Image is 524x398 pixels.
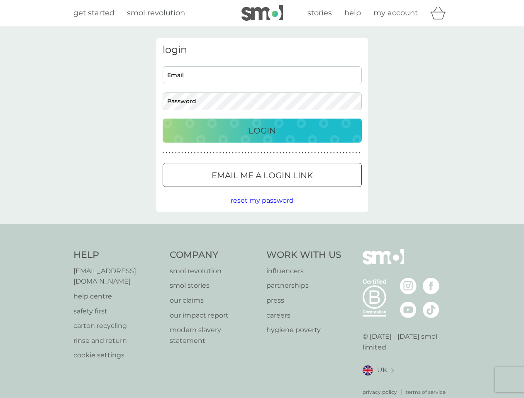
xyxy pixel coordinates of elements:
[344,7,361,19] a: help
[423,301,439,318] img: visit the smol Tiktok page
[273,151,275,155] p: ●
[308,151,310,155] p: ●
[222,151,224,155] p: ●
[363,331,451,352] p: © [DATE] - [DATE] smol limited
[163,44,362,56] h3: login
[170,310,258,321] a: our impact report
[73,350,162,361] a: cookie settings
[349,151,351,155] p: ●
[73,266,162,287] a: [EMAIL_ADDRESS][DOMAIN_NAME]
[391,368,394,373] img: select a new location
[232,151,234,155] p: ●
[352,151,354,155] p: ●
[266,266,341,277] a: influencers
[73,335,162,346] a: rinse and return
[373,8,418,17] span: my account
[305,151,307,155] p: ●
[289,151,291,155] p: ●
[317,151,319,155] p: ●
[266,325,341,335] a: hygiene poverty
[249,124,276,137] p: Login
[248,151,249,155] p: ●
[73,291,162,302] a: help centre
[251,151,253,155] p: ●
[344,8,361,17] span: help
[336,151,338,155] p: ●
[266,295,341,306] p: press
[257,151,259,155] p: ●
[163,163,362,187] button: Email me a login link
[73,8,115,17] span: get started
[163,119,362,143] button: Login
[166,151,167,155] p: ●
[226,151,227,155] p: ●
[340,151,341,155] p: ●
[241,5,283,21] img: smol
[363,388,397,396] a: privacy policy
[377,365,387,376] span: UK
[170,266,258,277] a: smol revolution
[307,8,332,17] span: stories
[261,151,262,155] p: ●
[311,151,313,155] p: ●
[212,169,313,182] p: Email me a login link
[73,306,162,317] a: safety first
[270,151,272,155] p: ●
[264,151,266,155] p: ●
[73,320,162,331] a: carton recycling
[298,151,300,155] p: ●
[170,295,258,306] a: our claims
[73,7,115,19] a: get started
[276,151,278,155] p: ●
[286,151,288,155] p: ●
[266,280,341,291] p: partnerships
[346,151,348,155] p: ●
[266,310,341,321] a: careers
[127,7,185,19] a: smol revolution
[314,151,316,155] p: ●
[231,195,294,206] button: reset my password
[330,151,332,155] p: ●
[170,280,258,291] p: smol stories
[73,249,162,262] h4: Help
[185,151,186,155] p: ●
[235,151,237,155] p: ●
[406,388,446,396] a: terms of service
[216,151,218,155] p: ●
[324,151,325,155] p: ●
[292,151,294,155] p: ●
[333,151,335,155] p: ●
[219,151,221,155] p: ●
[302,151,303,155] p: ●
[170,325,258,346] a: modern slavery statement
[358,151,360,155] p: ●
[430,5,451,21] div: basket
[175,151,177,155] p: ●
[321,151,322,155] p: ●
[200,151,202,155] p: ●
[210,151,212,155] p: ●
[229,151,231,155] p: ●
[163,151,164,155] p: ●
[191,151,193,155] p: ●
[207,151,208,155] p: ●
[239,151,240,155] p: ●
[280,151,281,155] p: ●
[400,301,417,318] img: visit the smol Youtube page
[181,151,183,155] p: ●
[266,249,341,262] h4: Work With Us
[213,151,215,155] p: ●
[343,151,344,155] p: ●
[178,151,180,155] p: ●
